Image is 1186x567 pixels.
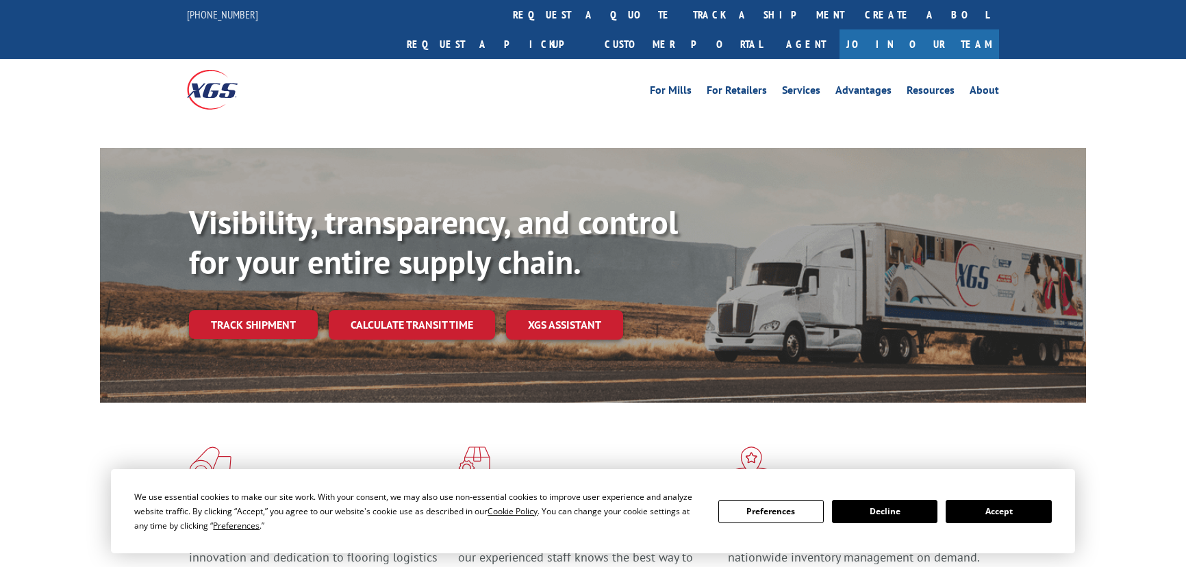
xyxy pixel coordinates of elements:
a: Agent [772,29,840,59]
img: xgs-icon-focused-on-flooring-red [458,446,490,482]
a: Request a pickup [396,29,594,59]
div: We use essential cookies to make our site work. With your consent, we may also use non-essential ... [134,490,701,533]
a: Customer Portal [594,29,772,59]
a: Calculate transit time [329,310,495,340]
span: Cookie Policy [488,505,538,517]
button: Accept [946,500,1051,523]
button: Preferences [718,500,824,523]
a: Resources [907,85,955,100]
a: About [970,85,999,100]
a: Join Our Team [840,29,999,59]
a: Track shipment [189,310,318,339]
img: xgs-icon-total-supply-chain-intelligence-red [189,446,231,482]
a: For Mills [650,85,692,100]
a: [PHONE_NUMBER] [187,8,258,21]
a: For Retailers [707,85,767,100]
a: XGS ASSISTANT [506,310,623,340]
a: Services [782,85,820,100]
div: Cookie Consent Prompt [111,469,1075,553]
span: Preferences [213,520,260,531]
b: Visibility, transparency, and control for your entire supply chain. [189,201,678,283]
button: Decline [832,500,937,523]
img: xgs-icon-flagship-distribution-model-red [728,446,775,482]
a: Advantages [835,85,892,100]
